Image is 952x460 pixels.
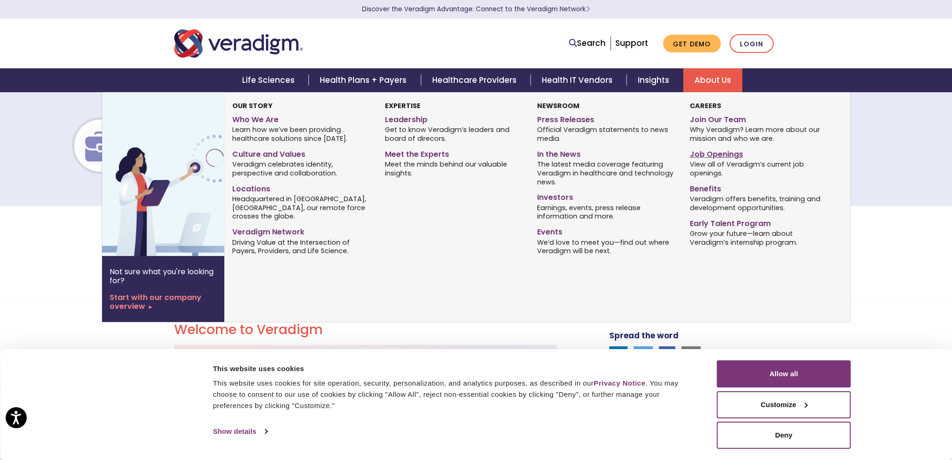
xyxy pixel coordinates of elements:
[531,68,627,92] a: Health IT Vendors
[717,360,851,387] button: Allow all
[537,203,675,221] span: Earnings, events, press release information and more.
[362,5,590,14] a: Discover the Veradigm Advantage: Connect to the Veradigm NetworkLearn More
[232,181,370,194] a: Locations
[232,194,370,221] span: Headquartered in [GEOGRAPHIC_DATA], [GEOGRAPHIC_DATA], our remote force crosses the globe.
[717,391,851,418] button: Customize
[690,146,828,160] a: Job Openings
[690,125,828,143] span: Why Veradigm? Learn more about our mission and who we are.
[385,146,523,160] a: Meet the Experts
[174,322,557,338] h2: Welcome to Veradigm
[110,267,217,285] p: Not sure what you're looking for?
[690,194,828,212] span: Veradigm offers benefits, training and development opportunities.
[609,330,679,341] strong: Spread the word
[537,237,675,256] span: We’d love to meet you—find out where Veradigm will be next.
[232,237,370,256] span: Driving Value at the Intersection of Payers, Providers, and Life Science.
[690,101,721,110] strong: Careers
[232,146,370,160] a: Culture and Values
[213,378,696,411] div: This website uses cookies for site operation, security, personalization, and analytics purposes, ...
[213,424,267,438] a: Show details
[421,68,531,92] a: Healthcare Providers
[683,68,742,92] a: About Us
[110,293,217,311] a: Start with our company overview
[615,37,648,49] a: Support
[690,160,828,178] span: View all of Veradigm’s current job openings.
[537,146,675,160] a: In the News
[537,160,675,187] span: The latest media coverage featuring Veradigm in healthcare and technology news.
[537,224,675,237] a: Events
[232,224,370,237] a: Veradigm Network
[690,228,828,247] span: Grow your future—learn about Veradigm’s internship program.
[385,125,523,143] span: Get to know Veradigm’s leaders and board of direcors.
[537,125,675,143] span: Official Veradigm statements to news media.
[232,111,370,125] a: Who We Are
[586,5,590,14] span: Learn More
[232,125,370,143] span: Learn how we’ve been providing healthcare solutions since [DATE].
[232,101,273,110] strong: Our Story
[385,101,421,110] strong: Expertise
[627,68,683,92] a: Insights
[569,37,605,50] a: Search
[537,111,675,125] a: Press Releases
[232,160,370,178] span: Veradigm celebrates identity, perspective and collaboration.
[663,35,721,53] a: Get Demo
[174,28,303,59] img: Veradigm logo
[690,111,828,125] a: Join Our Team
[594,379,645,387] a: Privacy Notice
[537,189,675,203] a: Investors
[385,160,523,178] span: Meet the minds behind our valuable insights.
[102,92,253,256] img: Vector image of Veradigm’s Story
[309,68,421,92] a: Health Plans + Payers
[730,34,774,53] a: Login
[537,101,579,110] strong: Newsroom
[213,363,696,374] div: This website uses cookies
[717,422,851,449] button: Deny
[690,181,828,194] a: Benefits
[231,68,309,92] a: Life Sciences
[690,215,828,229] a: Early Talent Program
[385,111,523,125] a: Leadership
